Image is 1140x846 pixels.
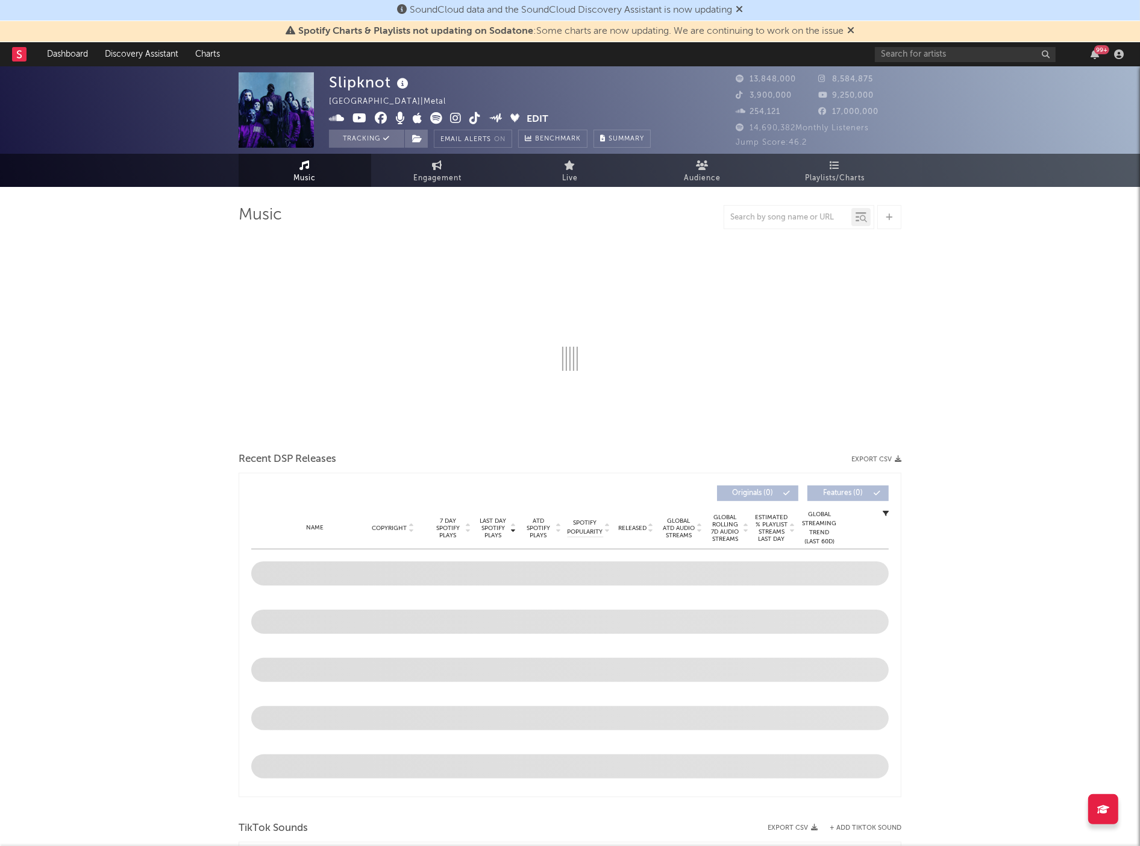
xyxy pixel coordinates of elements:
button: + Add TikTok Sound [818,825,901,832]
button: Export CSV [851,456,901,463]
span: Recent DSP Releases [239,452,336,467]
span: Dismiss [736,5,743,15]
span: Copyright [372,525,407,532]
span: 17,000,000 [819,108,879,116]
button: Features(0) [807,485,889,501]
input: Search for artists [875,47,1056,62]
span: Last Day Spotify Plays [477,517,509,539]
span: ATD Spotify Plays [522,517,554,539]
span: Spotify Popularity [568,519,603,537]
button: Originals(0) [717,485,798,501]
span: Playlists/Charts [806,171,865,186]
span: Engagement [413,171,462,186]
span: 8,584,875 [819,75,874,83]
a: Audience [636,154,769,187]
a: Discovery Assistant [96,42,187,66]
span: Features ( 0 ) [815,490,871,497]
button: Summary [593,130,651,148]
button: Edit [527,112,549,127]
span: Audience [684,171,721,186]
span: Spotify Charts & Playlists not updating on Sodatone [298,27,533,36]
span: Global Rolling 7D Audio Streams [709,514,742,543]
a: Playlists/Charts [769,154,901,187]
div: Global Streaming Trend (Last 60D) [801,510,838,546]
span: 14,690,382 Monthly Listeners [736,124,869,132]
a: Benchmark [518,130,587,148]
span: Global ATD Audio Streams [662,517,695,539]
span: 7 Day Spotify Plays [432,517,464,539]
button: 99+ [1091,49,1099,59]
span: 3,900,000 [736,92,792,99]
input: Search by song name or URL [724,213,851,223]
span: SoundCloud data and the SoundCloud Discovery Assistant is now updating [410,5,732,15]
div: [GEOGRAPHIC_DATA] | Metal [329,95,460,109]
span: Estimated % Playlist Streams Last Day [755,514,788,543]
span: Released [618,525,647,532]
span: Music [294,171,316,186]
div: 99 + [1094,45,1109,54]
span: 13,848,000 [736,75,796,83]
span: Dismiss [847,27,854,36]
a: Engagement [371,154,504,187]
button: + Add TikTok Sound [830,825,901,832]
span: Originals ( 0 ) [725,490,780,497]
span: Live [562,171,578,186]
span: : Some charts are now updating. We are continuing to work on the issue [298,27,844,36]
button: Tracking [329,130,404,148]
span: Benchmark [535,132,581,147]
a: Live [504,154,636,187]
div: Slipknot [329,72,412,92]
em: On [494,136,506,143]
span: Summary [609,136,644,142]
a: Dashboard [39,42,96,66]
a: Music [239,154,371,187]
div: Name [275,523,354,532]
span: Jump Score: 46.2 [736,139,807,147]
span: TikTok Sounds [239,821,308,836]
span: 9,250,000 [819,92,874,99]
button: Export CSV [768,824,818,832]
a: Charts [187,42,228,66]
span: 254,121 [736,108,780,116]
button: Email AlertsOn [434,130,512,148]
